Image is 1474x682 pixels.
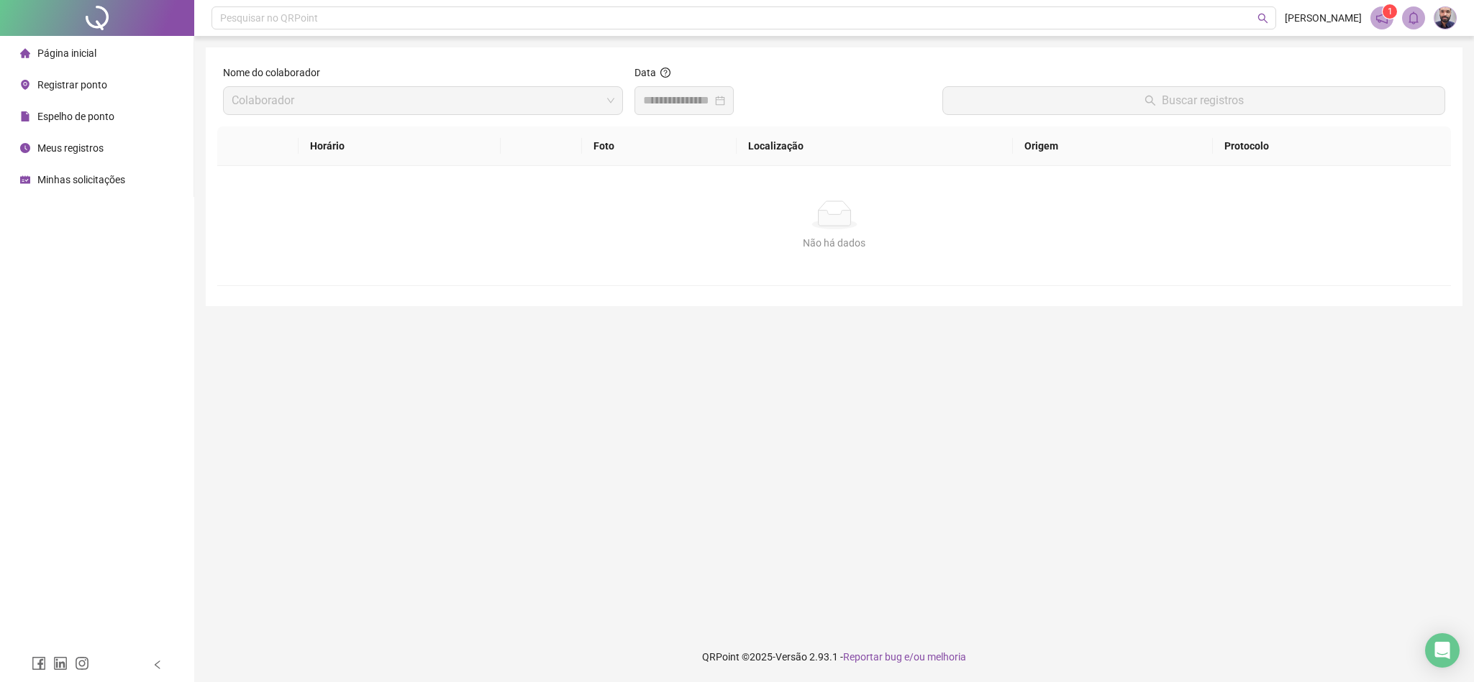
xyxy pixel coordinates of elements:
[235,235,1434,251] div: Não há dados
[1375,11,1388,24] span: notification
[153,660,163,670] span: left
[75,656,89,671] span: instagram
[1257,13,1268,24] span: search
[20,80,30,90] span: environment
[37,111,114,122] span: Espelho de ponto
[660,68,670,78] span: question-circle
[37,79,107,91] span: Registrar ponto
[1285,10,1362,26] span: [PERSON_NAME]
[1407,11,1420,24] span: bell
[843,651,966,663] span: Reportar bug e/ou melhoria
[737,126,1013,166] th: Localização
[775,651,807,663] span: Versão
[37,142,104,154] span: Meus registros
[1383,4,1397,19] sup: 1
[20,48,30,58] span: home
[942,86,1445,115] button: Buscar registros
[1213,126,1451,166] th: Protocolo
[20,111,30,121] span: file
[32,656,46,671] span: facebook
[582,126,737,166] th: Foto
[1425,633,1460,668] div: Open Intercom Messenger
[1434,7,1456,29] img: 60213
[20,143,30,153] span: clock-circle
[223,65,329,80] label: Nome do colaborador
[1013,126,1213,166] th: Origem
[194,632,1474,682] footer: QRPoint © 2025 - 2.93.1 -
[299,126,501,166] th: Horário
[37,47,96,59] span: Página inicial
[53,656,68,671] span: linkedin
[20,175,30,185] span: schedule
[634,67,656,78] span: Data
[1388,6,1393,17] span: 1
[37,174,125,185] span: Minhas solicitações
